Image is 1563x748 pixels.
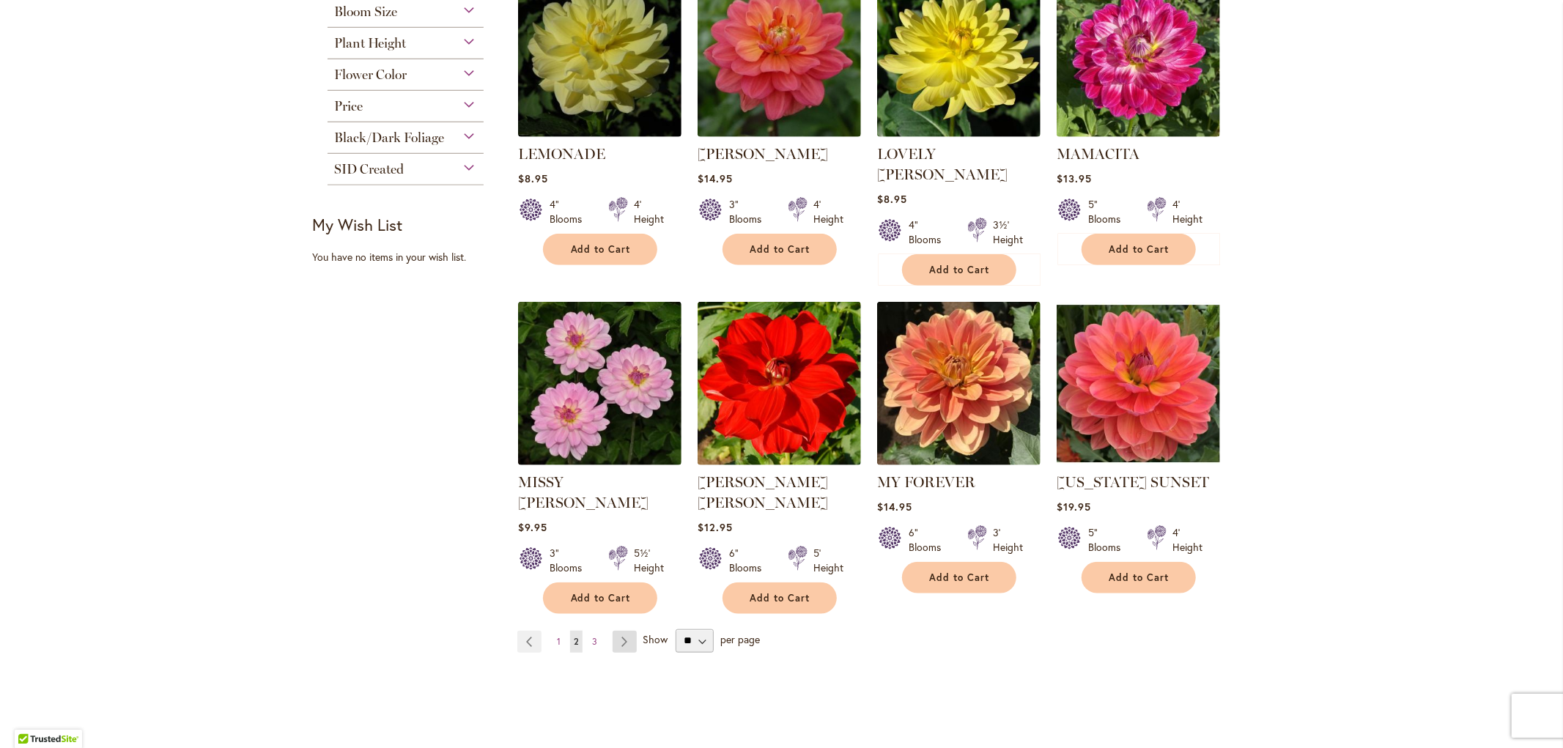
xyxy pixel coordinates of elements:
span: $19.95 [1057,500,1091,514]
div: 3" Blooms [550,546,591,575]
button: Add to Cart [543,582,657,614]
strong: My Wish List [313,214,403,235]
span: $14.95 [877,500,912,514]
span: Add to Cart [1109,243,1170,256]
div: 4' Height [634,197,664,226]
a: MISSY [PERSON_NAME] [518,473,649,511]
button: Add to Cart [1082,234,1196,265]
span: Add to Cart [750,592,810,604]
span: 2 [574,636,579,647]
span: 3 [592,636,597,647]
a: MAMACITA [1057,145,1139,163]
a: [PERSON_NAME] [698,145,828,163]
span: Add to Cart [930,571,990,584]
span: 1 [557,636,561,647]
button: Add to Cart [543,234,657,265]
button: Add to Cart [902,254,1016,286]
div: 3' Height [993,525,1023,555]
div: 5½' Height [634,546,664,575]
span: $14.95 [698,171,733,185]
a: OREGON SUNSET [1057,454,1220,468]
span: Add to Cart [1109,571,1170,584]
a: [PERSON_NAME] [PERSON_NAME] [698,473,828,511]
div: 4" Blooms [909,218,950,247]
span: $13.95 [1057,171,1092,185]
a: Mamacita [1057,126,1220,140]
span: Plant Height [335,35,407,51]
span: Add to Cart [930,264,990,276]
span: $8.95 [877,192,907,206]
div: 5' Height [813,546,843,575]
div: 5" Blooms [1088,525,1129,555]
span: per page [720,632,760,646]
span: Black/Dark Foliage [335,130,445,146]
img: MY FOREVER [877,302,1041,465]
span: Add to Cart [750,243,810,256]
span: SID Created [335,161,404,177]
div: 4' Height [1172,525,1202,555]
a: MISSY SUE [518,454,681,468]
div: 6" Blooms [909,525,950,555]
iframe: Launch Accessibility Center [11,696,52,737]
span: Bloom Size [335,4,398,20]
a: LOVELY RITA [877,126,1041,140]
span: $12.95 [698,520,733,534]
div: 4' Height [1172,197,1202,226]
div: 4" Blooms [550,197,591,226]
div: 6" Blooms [729,546,770,575]
a: MY FOREVER [877,454,1041,468]
div: 5" Blooms [1088,197,1129,226]
a: [US_STATE] SUNSET [1057,473,1209,491]
a: 1 [553,631,564,653]
span: $9.95 [518,520,547,534]
a: MY FOREVER [877,473,975,491]
span: $8.95 [518,171,548,185]
button: Add to Cart [902,562,1016,593]
img: MOLLY ANN [698,302,861,465]
a: 3 [588,631,601,653]
span: Add to Cart [571,243,631,256]
a: MOLLY ANN [698,454,861,468]
img: MISSY SUE [518,302,681,465]
span: Price [335,98,363,114]
a: LEMONADE [518,126,681,140]
button: Add to Cart [723,582,837,614]
a: LORA ASHLEY [698,126,861,140]
a: LEMONADE [518,145,605,163]
img: OREGON SUNSET [1057,302,1220,465]
span: Show [643,632,668,646]
button: Add to Cart [1082,562,1196,593]
a: LOVELY [PERSON_NAME] [877,145,1008,183]
div: You have no items in your wish list. [313,250,509,264]
span: Add to Cart [571,592,631,604]
button: Add to Cart [723,234,837,265]
div: 3" Blooms [729,197,770,226]
div: 4' Height [813,197,843,226]
span: Flower Color [335,67,407,83]
div: 3½' Height [993,218,1023,247]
